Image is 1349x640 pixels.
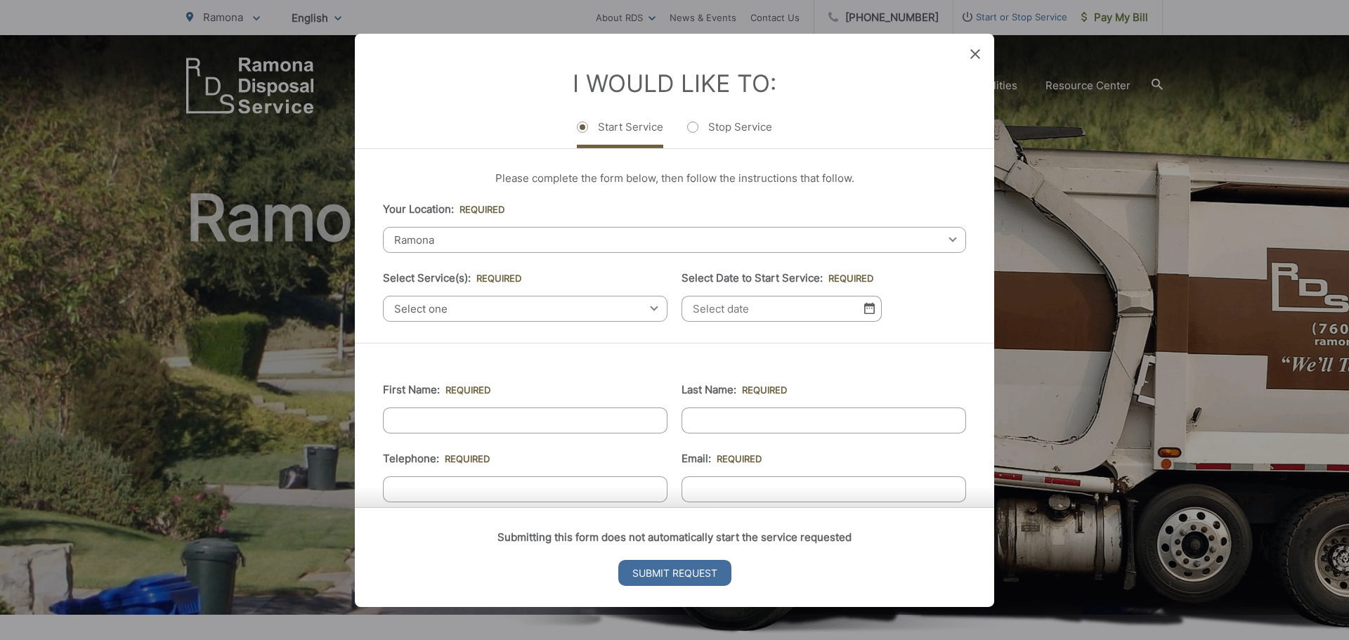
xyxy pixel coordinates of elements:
[497,530,852,544] strong: Submitting this form does not automatically start the service requested
[682,295,882,321] input: Select date
[383,169,966,186] p: Please complete the form below, then follow the instructions that follow.
[618,560,731,586] input: Submit Request
[682,383,787,396] label: Last Name:
[687,119,772,148] label: Stop Service
[682,271,873,284] label: Select Date to Start Service:
[383,226,966,252] span: Ramona
[682,452,762,464] label: Email:
[383,271,521,284] label: Select Service(s):
[383,295,667,321] span: Select one
[573,68,776,97] label: I Would Like To:
[383,202,504,215] label: Your Location:
[864,302,875,314] img: Select date
[383,452,490,464] label: Telephone:
[383,383,490,396] label: First Name:
[577,119,663,148] label: Start Service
